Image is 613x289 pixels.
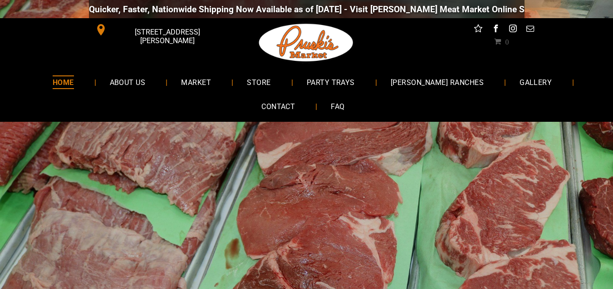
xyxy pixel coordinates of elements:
a: Social network [472,23,484,37]
a: email [524,23,536,37]
img: Pruski-s+Market+HQ+Logo2-259w.png [257,18,355,67]
a: CONTACT [248,95,309,119]
a: [PERSON_NAME] RANCHES [377,70,497,94]
a: [STREET_ADDRESS][PERSON_NAME] [89,23,228,37]
a: PARTY TRAYS [293,70,368,94]
a: MARKET [167,70,225,94]
a: instagram [507,23,519,37]
span: [STREET_ADDRESS][PERSON_NAME] [108,23,226,50]
a: FAQ [317,95,358,119]
a: ABOUT US [96,70,159,94]
a: STORE [233,70,284,94]
a: facebook [490,23,501,37]
span: 0 [505,38,509,45]
a: HOME [39,70,88,94]
a: GALLERY [506,70,565,94]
